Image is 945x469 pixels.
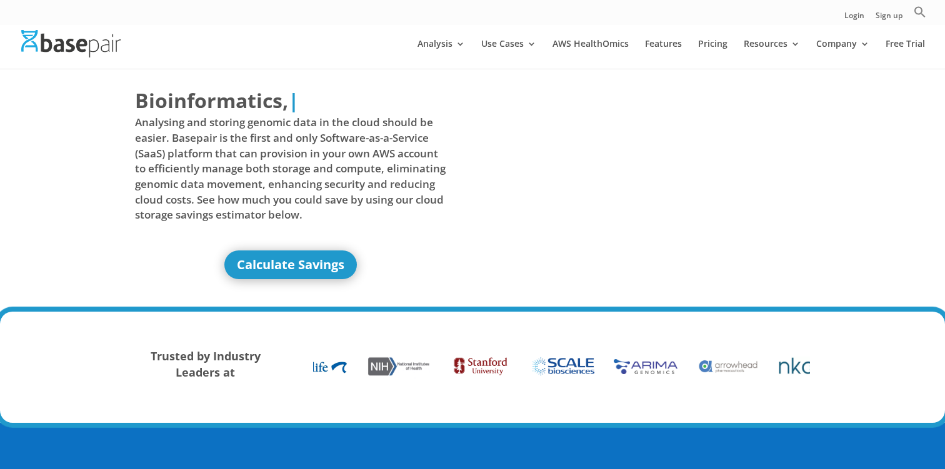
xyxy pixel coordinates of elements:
a: Calculate Savings [224,250,357,279]
a: Features [645,39,682,69]
a: Pricing [698,39,727,69]
a: Analysis [417,39,465,69]
a: Search Icon Link [914,6,926,25]
iframe: Basepair - NGS Analysis Simplified [482,86,793,261]
a: Login [844,12,864,25]
a: AWS HealthOmics [552,39,629,69]
span: Analysing and storing genomic data in the cloud should be easier. Basepair is the first and only ... [135,115,446,222]
a: Resources [744,39,800,69]
span: Bioinformatics, [135,86,288,115]
strong: Trusted by Industry Leaders at [151,348,261,380]
a: Company [816,39,869,69]
svg: Search [914,6,926,18]
span: | [288,87,299,114]
a: Sign up [876,12,902,25]
img: Basepair [21,30,121,57]
a: Use Cases [481,39,536,69]
a: Free Trial [886,39,925,69]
